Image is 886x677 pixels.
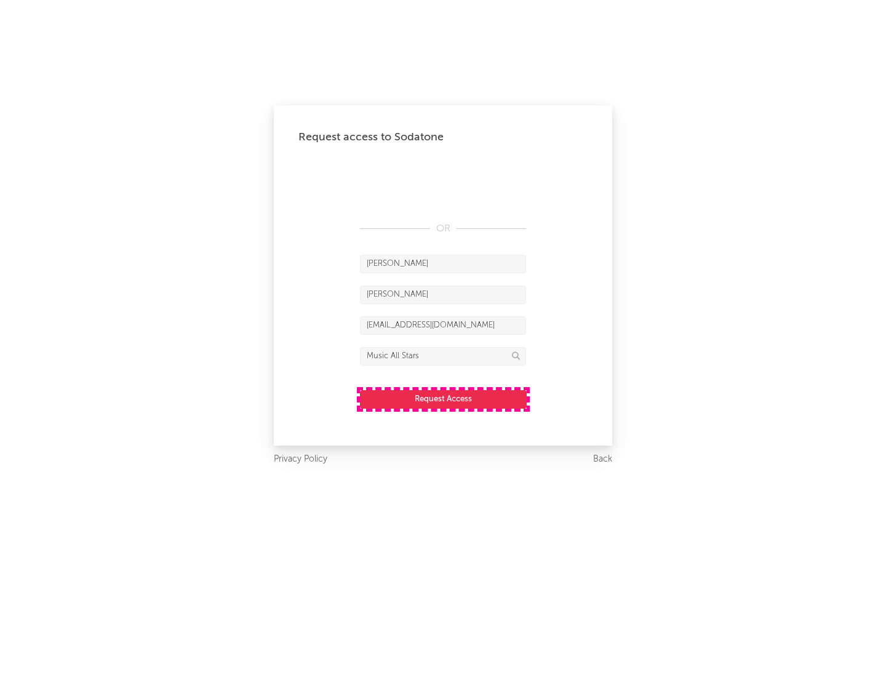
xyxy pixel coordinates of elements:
input: First Name [360,255,526,273]
input: Email [360,316,526,335]
input: Last Name [360,286,526,304]
a: Back [593,452,612,467]
div: OR [360,222,526,236]
input: Division [360,347,526,366]
button: Request Access [360,390,527,409]
div: Request access to Sodatone [298,130,588,145]
a: Privacy Policy [274,452,327,467]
